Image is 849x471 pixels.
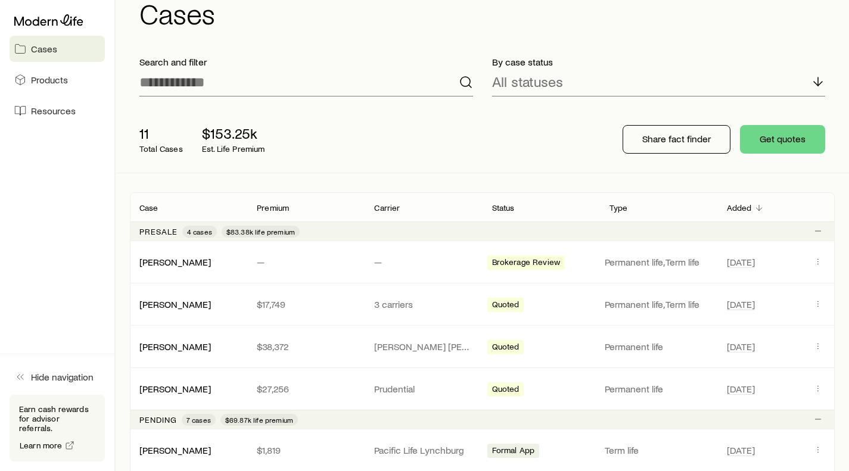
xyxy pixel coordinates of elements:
[139,125,183,142] p: 11
[492,73,563,90] p: All statuses
[202,125,265,142] p: $153.25k
[727,444,755,456] span: [DATE]
[10,98,105,124] a: Resources
[492,445,535,458] span: Formal App
[492,257,561,270] span: Brokerage Review
[139,227,178,236] p: Presale
[226,227,295,236] span: $83.38k life premium
[187,227,212,236] span: 4 cases
[31,43,57,55] span: Cases
[20,441,63,450] span: Learn more
[139,341,211,353] div: [PERSON_NAME]
[492,300,520,312] span: Quoted
[374,203,400,213] p: Carrier
[139,256,211,269] div: [PERSON_NAME]
[605,383,713,395] p: Permanent life
[374,383,472,395] p: Prudential
[19,404,95,433] p: Earn cash rewards for advisor referrals.
[202,144,265,154] p: Est. Life Premium
[642,133,711,145] p: Share fact finder
[727,298,755,310] span: [DATE]
[139,298,211,310] a: [PERSON_NAME]
[139,415,177,425] p: Pending
[374,444,472,456] p: Pacific Life Lynchburg
[605,444,713,456] p: Term life
[139,383,211,394] a: [PERSON_NAME]
[10,395,105,461] div: Earn cash rewards for advisor referrals.Learn more
[139,56,473,68] p: Search and filter
[257,383,355,395] p: $27,256
[605,298,713,310] p: Permanent life, Term life
[139,256,211,267] a: [PERSON_NAME]
[374,256,472,268] p: —
[492,203,515,213] p: Status
[623,125,730,154] button: Share fact finder
[10,67,105,93] a: Products
[139,144,183,154] p: Total Cases
[727,256,755,268] span: [DATE]
[31,105,76,117] span: Resources
[727,383,755,395] span: [DATE]
[225,415,293,425] span: $69.87k life premium
[492,384,520,397] span: Quoted
[139,298,211,311] div: [PERSON_NAME]
[139,444,211,457] div: [PERSON_NAME]
[139,444,211,456] a: [PERSON_NAME]
[492,342,520,354] span: Quoted
[10,36,105,62] a: Cases
[257,298,355,310] p: $17,749
[605,256,713,268] p: Permanent life, Term life
[257,256,355,268] p: —
[609,203,628,213] p: Type
[139,341,211,352] a: [PERSON_NAME]
[257,341,355,353] p: $38,372
[374,298,472,310] p: 3 carriers
[740,125,825,154] button: Get quotes
[139,203,158,213] p: Case
[727,341,755,353] span: [DATE]
[605,341,713,353] p: Permanent life
[257,444,355,456] p: $1,819
[186,415,211,425] span: 7 cases
[31,74,68,86] span: Products
[31,371,94,383] span: Hide navigation
[10,364,105,390] button: Hide navigation
[374,341,472,353] p: [PERSON_NAME] [PERSON_NAME]
[257,203,289,213] p: Premium
[492,56,826,68] p: By case status
[727,203,752,213] p: Added
[139,383,211,395] div: [PERSON_NAME]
